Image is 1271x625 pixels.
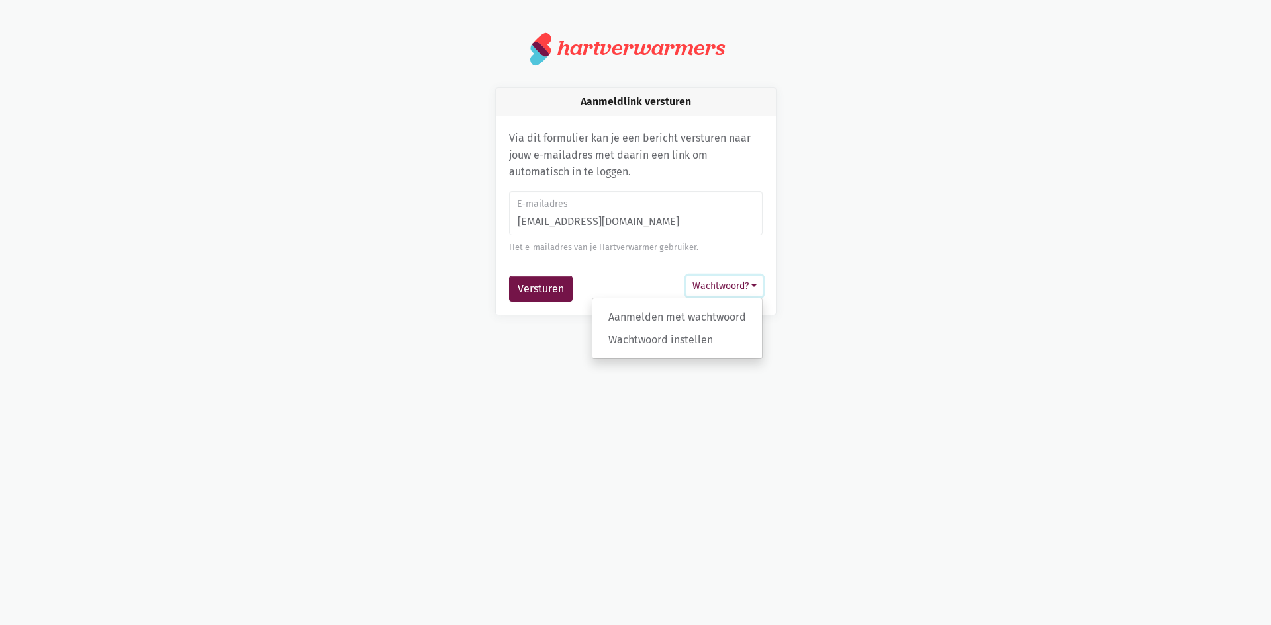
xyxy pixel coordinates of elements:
form: Aanmeldlink versturen [509,191,763,302]
div: Aanmeldlink versturen [496,88,776,116]
a: hartverwarmers [530,32,741,66]
div: Wachtwoord? [592,298,763,359]
img: logo.svg [530,32,552,66]
div: Het e-mailadres van je Hartverwarmer gebruiker. [509,241,763,254]
label: E-mailadres [517,197,753,212]
a: Aanmelden met wachtwoord [592,306,762,329]
a: Wachtwoord instellen [592,328,762,351]
button: Wachtwoord? [686,276,763,296]
button: Versturen [509,276,573,302]
div: hartverwarmers [557,36,725,60]
p: Via dit formulier kan je een bericht versturen naar jouw e-mailadres met daarin een link om autom... [509,130,763,181]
